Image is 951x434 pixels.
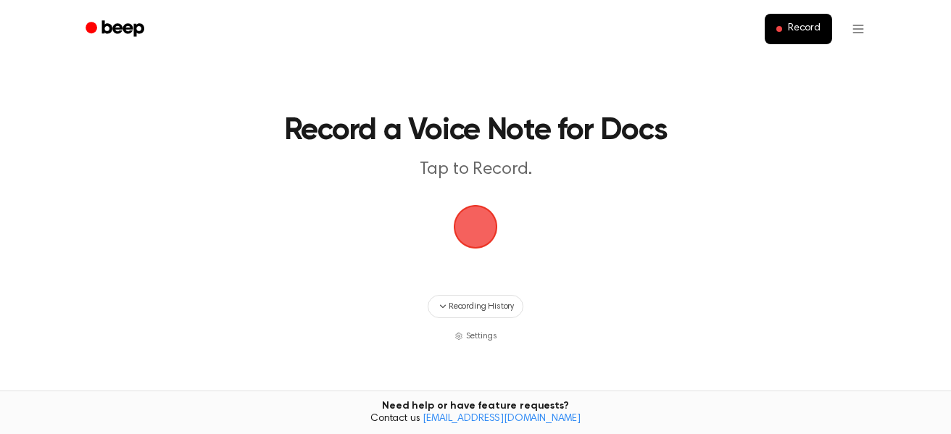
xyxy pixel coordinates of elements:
[454,330,497,343] button: Settings
[765,14,832,44] button: Record
[841,12,876,46] button: Open menu
[9,413,942,426] span: Contact us
[449,300,514,313] span: Recording History
[454,205,497,249] img: Beep Logo
[197,158,754,182] p: Tap to Record.
[428,295,523,318] button: Recording History
[466,330,497,343] span: Settings
[423,414,581,424] a: [EMAIL_ADDRESS][DOMAIN_NAME]
[788,22,821,36] span: Record
[157,116,794,146] h1: Record a Voice Note for Docs
[75,15,157,43] a: Beep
